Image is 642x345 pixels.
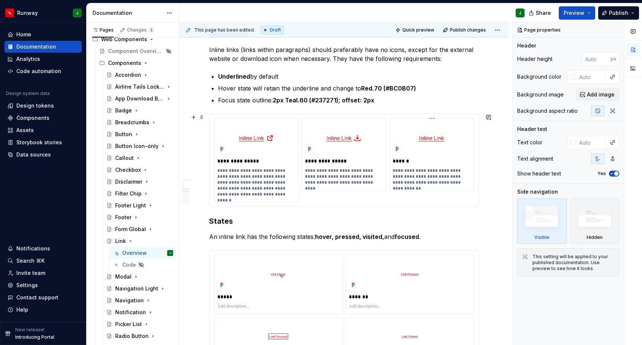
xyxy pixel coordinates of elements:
div: Link [115,237,126,245]
div: Picker List [115,321,142,328]
div: Storybook stories [16,139,62,146]
div: Help [16,306,28,313]
a: Code automation [4,65,82,77]
a: Filter Chip [103,188,176,200]
div: Breadcrumbs [115,119,149,126]
a: Notification [103,306,176,318]
div: Header height [517,55,552,63]
div: Visible [534,234,549,240]
a: Settings [4,279,82,291]
button: Quick preview [393,25,438,35]
div: Hidden [587,234,603,240]
div: Components [96,57,176,69]
div: Web Components [101,36,147,43]
a: Callout [103,152,176,164]
button: RunwayJ [1,5,85,21]
div: Notification [115,309,146,316]
a: Analytics [4,53,82,65]
button: Publish [598,6,639,20]
a: Accordion [103,69,176,81]
div: J [519,10,521,16]
p: Hover state will retain the underline and change to [218,84,479,93]
div: Documentation [16,43,56,50]
a: App Download Button [103,93,176,105]
div: Form Global [115,226,146,233]
div: Background image [517,91,564,98]
div: Navigation Light [115,285,158,292]
div: App Download Button [115,95,164,102]
div: Navigation [115,297,144,304]
a: Components [4,112,82,124]
a: Navigation [103,295,176,306]
div: Notifications [16,245,50,252]
a: Button [103,128,176,140]
a: Form Global [103,223,176,235]
span: Preview [564,9,584,17]
p: Focus state outline: [218,96,479,105]
div: Text alignment [517,155,553,162]
strong: Underlined [218,73,250,80]
div: This setting will be applied to your published documentation. Use preview to see how it looks. [532,254,615,272]
div: Components [16,114,49,122]
span: Add image [587,91,615,98]
span: This page has been edited. [194,27,255,33]
div: Code [122,261,136,269]
button: Help [4,304,82,316]
button: Search ⌘K [4,255,82,267]
button: Publish changes [441,25,489,35]
div: Design tokens [16,102,54,109]
a: Invite team [4,267,82,279]
span: Quick preview [402,27,434,33]
a: Footer [103,211,176,223]
div: Airline Tails Lockup [115,83,164,91]
p: Inline links (links within paragraphs) should preferably have no icons, except for the external w... [209,45,479,63]
a: Navigation Light [103,283,176,295]
a: Checkbox [103,164,176,176]
div: Contact support [16,294,58,301]
div: Checkbox [115,166,141,174]
span: Publish changes [450,27,486,33]
div: J [76,10,78,16]
p: by default [218,72,479,81]
button: Preview [559,6,595,20]
strong: focused [395,233,419,240]
a: Design tokens [4,100,82,112]
div: Callout [115,154,134,162]
a: Home [4,29,82,40]
h3: States [209,216,479,226]
a: Documentation [4,41,82,53]
div: Settings [16,282,38,289]
div: Text color [517,139,542,146]
a: OverviewJ [110,247,176,259]
div: Visible [517,198,567,244]
p: An inline link has the following states: and . [209,232,479,241]
div: Background aspect ratio [517,107,578,115]
div: Accordion [115,71,141,79]
div: Badge [115,107,132,114]
div: Home [16,31,31,38]
a: Storybook stories [4,137,82,148]
input: Auto [576,70,606,83]
a: Badge [103,105,176,116]
a: Code [110,259,176,271]
div: Header [517,42,536,49]
div: Code automation [16,68,61,75]
div: Analytics [16,55,40,63]
div: Button Icon-only [115,142,159,150]
div: Pages [92,27,114,33]
div: Invite team [16,269,45,277]
strong: hover, pressed, visited, [315,233,384,240]
a: Footer Light [103,200,176,211]
span: Publish [609,9,628,17]
span: 5 [148,27,154,33]
div: Overview [122,249,147,257]
a: Picker List [103,318,176,330]
div: Web Components [89,33,176,45]
input: Auto [576,136,606,149]
button: Notifications [4,243,82,254]
p: px [611,56,616,62]
div: Changes [127,27,154,33]
div: Runway [17,9,38,17]
button: Share [525,6,556,20]
img: 6b187050-a3ed-48aa-8485-808e17fcee26.png [5,9,14,17]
